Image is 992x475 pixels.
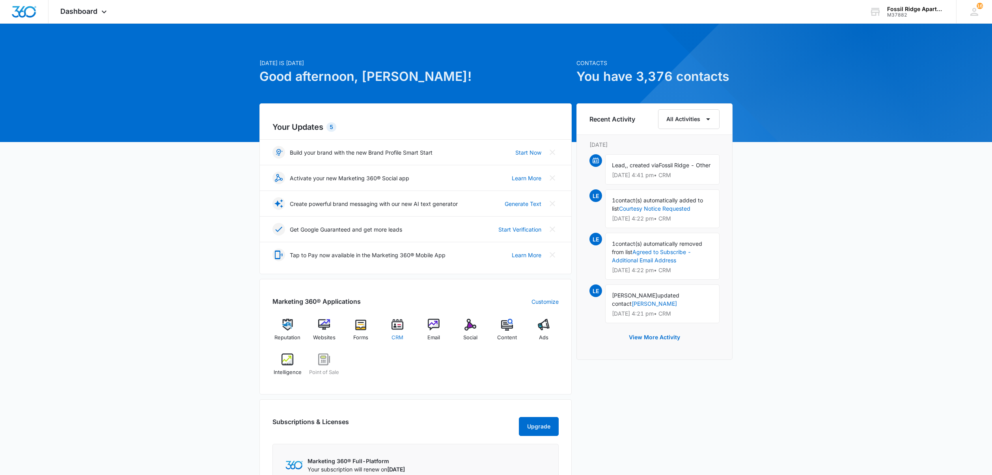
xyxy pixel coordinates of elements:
[612,216,713,221] p: [DATE] 4:22 pm • CRM
[519,417,559,436] button: Upgrade
[353,334,368,342] span: Forms
[498,225,541,234] a: Start Verification
[589,114,635,124] h6: Recent Activity
[309,319,339,347] a: Websites
[589,233,602,245] span: LE
[346,319,376,347] a: Forms
[290,200,458,208] p: Create powerful brand messaging with our new AI text generator
[272,353,303,382] a: Intelligence
[887,12,945,18] div: account id
[658,109,720,129] button: All Activities
[612,162,627,168] span: Lead,
[308,457,405,465] p: Marketing 360® Full-Platform
[60,7,97,15] span: Dashboard
[632,300,677,307] a: [PERSON_NAME]
[512,251,541,259] a: Learn More
[290,148,433,157] p: Build your brand with the new Brand Profile Smart Start
[612,311,713,316] p: [DATE] 4:21 pm • CRM
[272,417,349,433] h2: Subscriptions & Licenses
[274,368,302,376] span: Intelligence
[259,59,572,67] p: [DATE] is [DATE]
[274,334,300,342] span: Reputation
[419,319,449,347] a: Email
[313,334,336,342] span: Websites
[309,353,339,382] a: Point of Sale
[382,319,412,347] a: CRM
[612,249,691,264] a: Agreed to Subscribe - Additional Email Address
[290,225,402,234] p: Get Google Guaranteed and get more leads
[612,267,713,273] p: [DATE] 4:22 pm • CRM
[612,292,657,299] span: [PERSON_NAME]
[612,240,702,255] span: contact(s) automatically removed from list
[589,189,602,202] span: LE
[531,297,559,306] a: Customize
[497,334,517,342] span: Content
[887,6,945,12] div: account name
[589,140,720,149] p: [DATE]
[308,465,405,473] p: Your subscription will renew on
[612,240,615,247] span: 1
[505,200,541,208] a: Generate Text
[612,172,713,178] p: [DATE] 4:41 pm • CRM
[977,3,983,9] div: notifications count
[659,162,710,168] span: Fossil Ridge - Other
[546,146,559,159] button: Close
[290,251,446,259] p: Tap to Pay now available in the Marketing 360® Mobile App
[621,328,688,347] button: View More Activity
[259,67,572,86] h1: Good afternoon, [PERSON_NAME]!
[977,3,983,9] span: 16
[272,121,559,133] h2: Your Updates
[463,334,477,342] span: Social
[290,174,409,182] p: Activate your new Marketing 360® Social app
[387,466,405,473] span: [DATE]
[427,334,440,342] span: Email
[546,172,559,184] button: Close
[619,205,690,212] a: Courtesy Notice Requested
[455,319,486,347] a: Social
[272,319,303,347] a: Reputation
[546,249,559,261] button: Close
[285,461,303,469] img: Marketing 360 Logo
[326,122,336,132] div: 5
[272,297,361,306] h2: Marketing 360® Applications
[546,197,559,210] button: Close
[512,174,541,182] a: Learn More
[627,162,659,168] span: , created via
[612,197,703,212] span: contact(s) automatically added to list
[528,319,559,347] a: Ads
[492,319,522,347] a: Content
[576,59,733,67] p: Contacts
[589,284,602,297] span: LE
[612,197,615,204] span: 1
[546,223,559,236] button: Close
[515,148,541,157] a: Start Now
[392,334,403,342] span: CRM
[539,334,548,342] span: Ads
[576,67,733,86] h1: You have 3,376 contacts
[309,368,339,376] span: Point of Sale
